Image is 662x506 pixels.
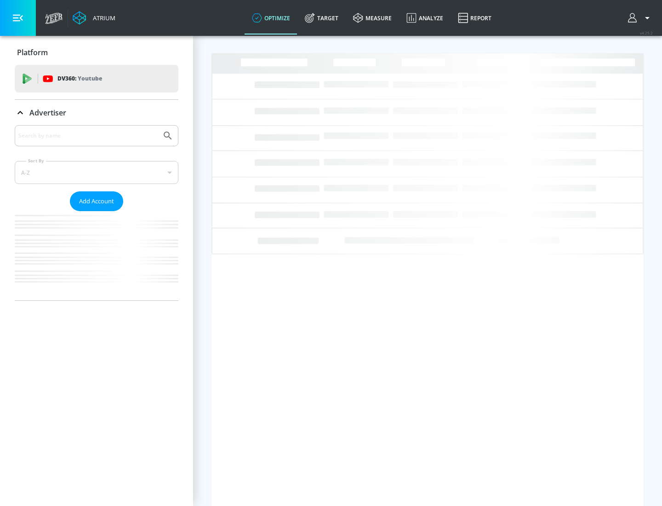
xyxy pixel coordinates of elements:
div: Atrium [89,14,115,22]
div: Advertiser [15,100,178,126]
div: A-Z [15,161,178,184]
a: Analyze [399,1,451,34]
label: Sort By [26,158,46,164]
div: Platform [15,40,178,65]
a: Target [297,1,346,34]
nav: list of Advertiser [15,211,178,300]
span: Add Account [79,196,114,207]
button: Add Account [70,191,123,211]
span: v 4.25.2 [640,30,653,35]
p: Platform [17,47,48,57]
a: optimize [245,1,297,34]
p: Advertiser [29,108,66,118]
input: Search by name [18,130,158,142]
div: Advertiser [15,125,178,300]
a: Report [451,1,499,34]
a: Atrium [73,11,115,25]
div: DV360: Youtube [15,65,178,92]
p: Youtube [78,74,102,83]
a: measure [346,1,399,34]
p: DV360: [57,74,102,84]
